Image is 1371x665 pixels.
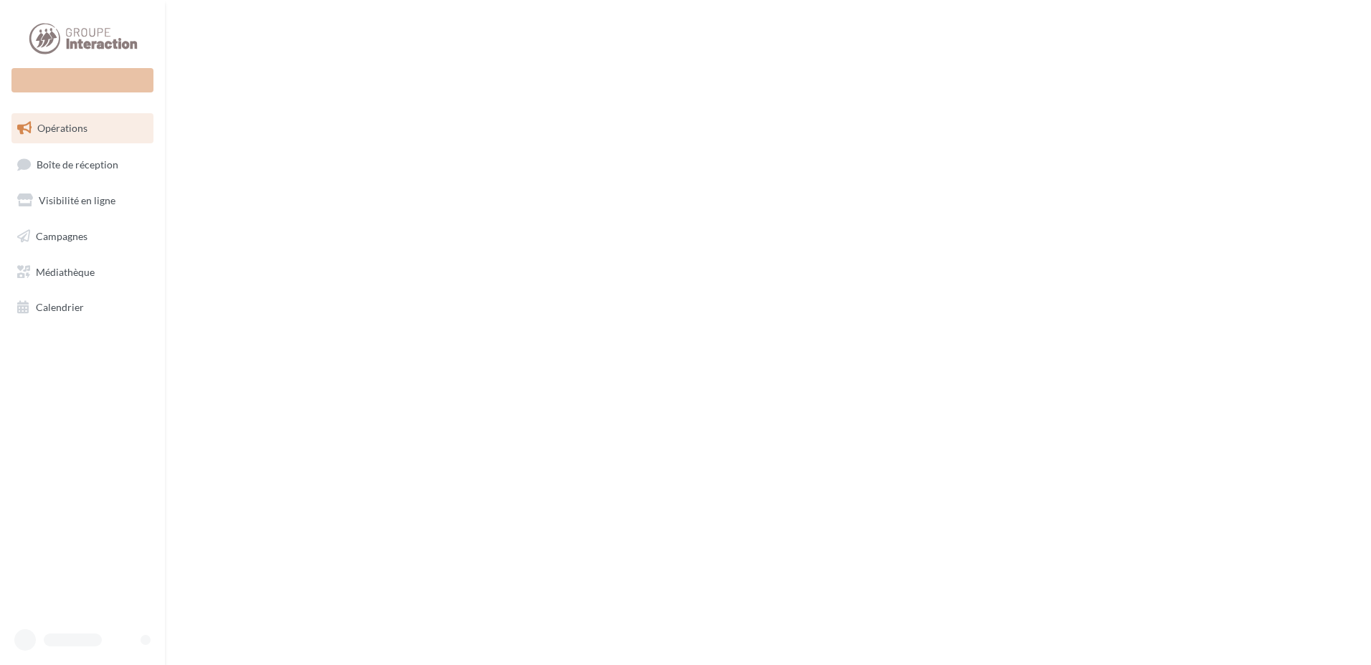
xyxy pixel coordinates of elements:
[9,221,156,252] a: Campagnes
[9,149,156,180] a: Boîte de réception
[9,186,156,216] a: Visibilité en ligne
[39,194,115,206] span: Visibilité en ligne
[9,257,156,287] a: Médiathèque
[36,265,95,277] span: Médiathèque
[9,292,156,322] a: Calendrier
[36,230,87,242] span: Campagnes
[36,301,84,313] span: Calendrier
[9,113,156,143] a: Opérations
[11,68,153,92] div: Nouvelle campagne
[37,122,87,134] span: Opérations
[37,158,118,170] span: Boîte de réception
